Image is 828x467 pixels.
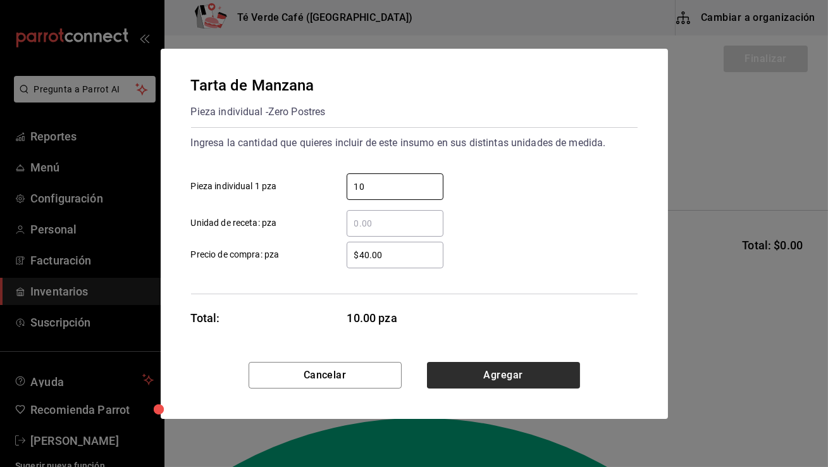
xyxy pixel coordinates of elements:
span: Pieza individual 1 pza [191,180,277,193]
div: Pieza individual - Zero Postres [191,102,326,122]
div: Ingresa la cantidad que quieres incluir de este insumo en sus distintas unidades de medida. [191,133,638,153]
input: Precio de compra: pza [347,247,443,263]
span: Precio de compra: pza [191,248,280,261]
button: Cancelar [249,362,402,389]
button: Agregar [427,362,580,389]
div: Tarta de Manzana [191,74,326,97]
div: Total: [191,309,220,327]
span: Unidad de receta: pza [191,216,277,230]
span: 10.00 pza [347,309,444,327]
input: Pieza individual 1 pza [347,179,443,194]
input: Unidad de receta: pza [347,216,443,231]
